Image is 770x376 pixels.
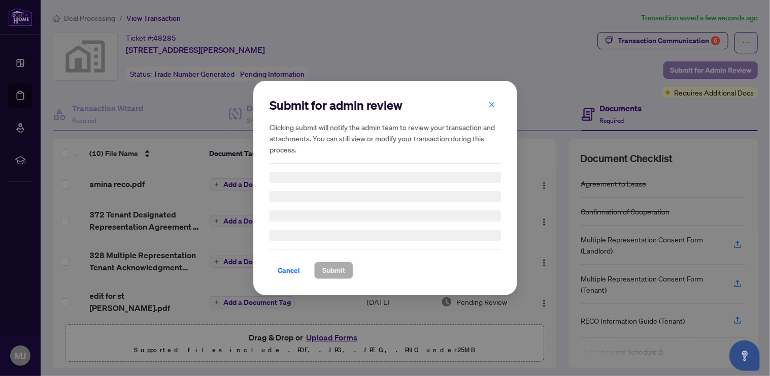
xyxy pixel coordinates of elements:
[270,262,308,279] button: Cancel
[270,121,501,155] h5: Clicking submit will notify the admin team to review your transaction and attachments. You can st...
[270,97,501,113] h2: Submit for admin review
[488,101,495,108] span: close
[314,262,353,279] button: Submit
[729,340,760,371] button: Open asap
[278,262,300,278] span: Cancel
